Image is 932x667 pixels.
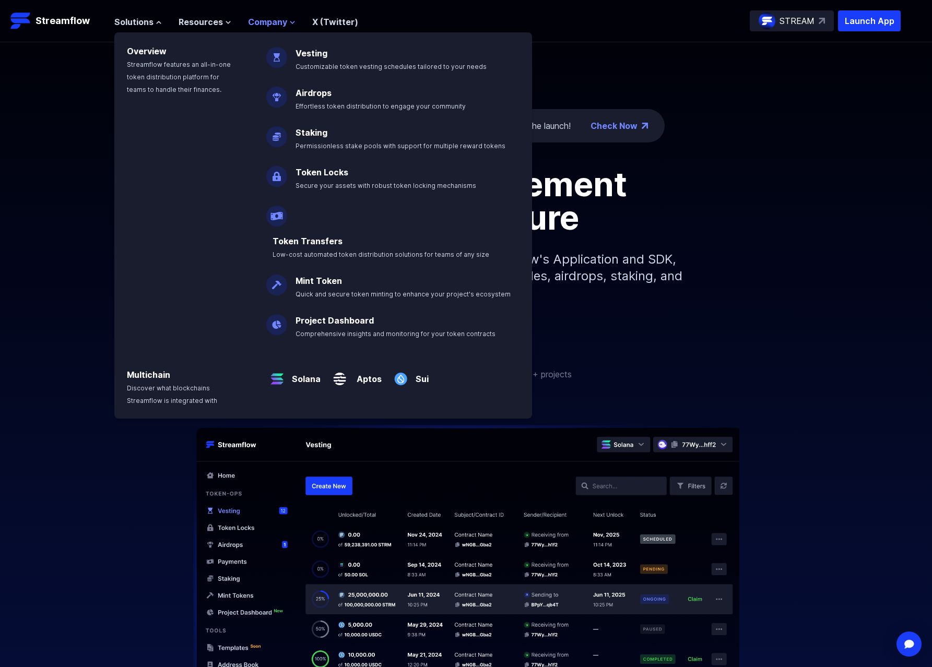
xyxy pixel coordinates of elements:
[896,632,922,657] div: Open Intercom Messenger
[591,120,638,132] a: Check Now
[36,14,90,28] p: Streamflow
[266,266,287,295] img: Mint Token
[296,182,476,189] span: Secure your assets with robust token locking mechanisms
[780,15,815,27] p: STREAM
[296,315,374,326] a: Project Dashboard
[838,10,901,31] button: Launch App
[296,63,487,70] span: Customizable token vesting schedules tailored to your needs
[296,167,348,177] a: Token Locks
[127,384,217,404] span: Discover what blockchains Streamflow is integrated with
[350,364,382,385] a: Aptos
[296,127,327,138] a: Staking
[642,123,648,129] img: top-right-arrow.png
[266,360,288,389] img: Solana
[329,360,350,389] img: Aptos
[411,364,429,385] a: Sui
[127,370,170,380] a: Multichain
[273,251,489,258] span: Low-cost automated token distribution solutions for teams of any size
[114,16,154,28] span: Solutions
[759,13,775,29] img: streamflow-logo-circle.png
[266,197,287,227] img: Payroll
[312,17,358,27] a: X (Twitter)
[127,61,231,93] span: Streamflow features an all-in-one token distribution platform for teams to handle their finances.
[266,118,287,147] img: Staking
[288,364,321,385] a: Solana
[10,10,31,31] img: Streamflow Logo
[273,236,343,246] a: Token Transfers
[266,78,287,108] img: Airdrops
[127,46,167,56] a: Overview
[179,16,231,28] button: Resources
[266,306,287,335] img: Project Dashboard
[296,102,466,110] span: Effortless token distribution to engage your community
[390,360,411,389] img: Sui
[296,276,342,286] a: Mint Token
[266,158,287,187] img: Token Locks
[296,48,327,58] a: Vesting
[114,16,162,28] button: Solutions
[819,18,825,24] img: top-right-arrow.svg
[296,330,496,338] span: Comprehensive insights and monitoring for your token contracts
[296,88,332,98] a: Airdrops
[179,16,223,28] span: Resources
[266,39,287,68] img: Vesting
[296,290,511,298] span: Quick and secure token minting to enhance your project's ecosystem
[248,16,296,28] button: Company
[750,10,834,31] a: STREAM
[10,10,104,31] a: Streamflow
[296,142,505,150] span: Permissionless stake pools with support for multiple reward tokens
[248,16,287,28] span: Company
